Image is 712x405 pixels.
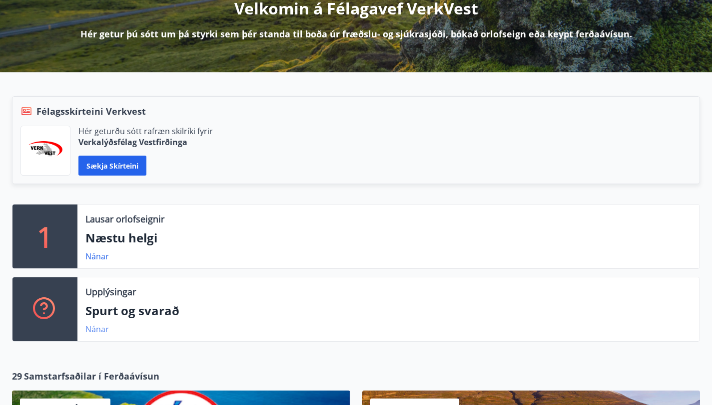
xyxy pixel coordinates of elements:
[78,126,213,137] p: Hér geturðu sótt rafræn skilríki fyrir
[85,285,136,298] p: Upplýsingar
[85,212,164,225] p: Lausar orlofseignir
[85,302,692,319] p: Spurt og svarað
[85,251,109,262] a: Nánar
[85,324,109,335] a: Nánar
[28,141,62,161] img: jihgzMk4dcgjRAW2aMgpbAqQEG7LZi0j9dOLAUvz.png
[78,137,213,148] p: Verkalýðsfélag Vestfirðinga
[24,370,159,383] span: Samstarfsaðilar í Ferðaávísun
[80,27,632,40] p: Hér getur þú sótt um þá styrki sem þér standa til boða úr fræðslu- og sjúkrasjóði, bókað orlofsei...
[78,156,146,176] button: Sækja skírteini
[36,105,146,118] span: Félagsskírteini Verkvest
[37,217,53,255] p: 1
[85,229,692,246] p: Næstu helgi
[12,370,22,383] span: 29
